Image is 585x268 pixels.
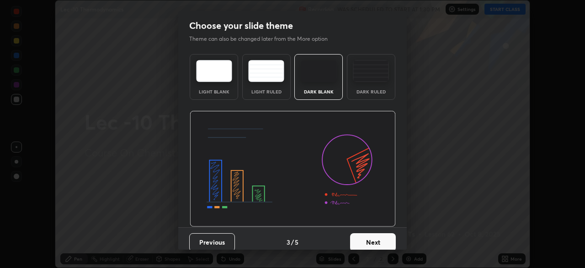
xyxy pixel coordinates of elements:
h4: / [291,237,294,247]
div: Light Blank [196,89,232,94]
div: Light Ruled [248,89,285,94]
img: lightTheme.e5ed3b09.svg [196,60,232,82]
button: Next [350,233,396,252]
h4: 3 [287,237,290,247]
h4: 5 [295,237,298,247]
img: darkTheme.f0cc69e5.svg [301,60,337,82]
img: darkThemeBanner.d06ce4a2.svg [190,111,396,227]
div: Dark Ruled [353,89,389,94]
img: darkRuledTheme.de295e13.svg [353,60,389,82]
h2: Choose your slide theme [189,20,293,32]
button: Previous [189,233,235,252]
div: Dark Blank [300,89,337,94]
img: lightRuledTheme.5fabf969.svg [248,60,284,82]
p: Theme can also be changed later from the More option [189,35,337,43]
